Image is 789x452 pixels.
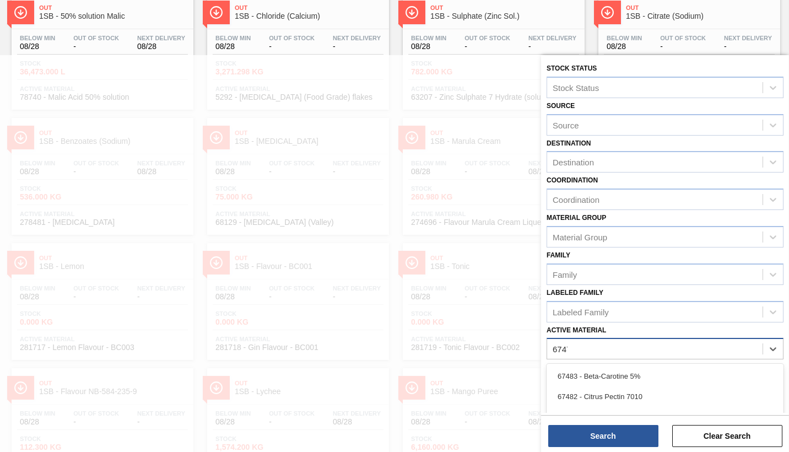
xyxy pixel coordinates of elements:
span: Next Delivery [137,35,185,41]
span: Below Min [215,35,251,41]
span: Out Of Stock [269,35,315,41]
span: 1SB - Sulphate (Zinc Sol.) [430,12,579,20]
span: Next Delivery [333,35,381,41]
label: Material Group [547,214,606,222]
label: Family [547,251,570,259]
img: Ícone [209,6,223,19]
span: Below Min [20,35,55,41]
span: Out Of Stock [464,35,510,41]
span: Below Min [411,35,446,41]
span: Out Of Stock [660,35,706,41]
div: Destination [553,158,594,167]
img: Ícone [601,6,614,19]
span: Below Min [607,35,642,41]
div: Stock Status [553,83,599,92]
img: Ícone [405,6,419,19]
span: Out [235,4,383,11]
label: Stock Status [547,64,597,72]
span: 08/28 [20,42,55,51]
span: - [333,42,381,51]
span: 1SB - Citrate (Sodium) [626,12,775,20]
span: Next Delivery [724,35,772,41]
div: Material Group [553,232,607,241]
label: Coordination [547,176,598,184]
span: - [464,42,510,51]
img: Ícone [14,6,28,19]
label: Labeled Family [547,289,603,297]
div: Coordination [553,195,599,205]
span: 08/28 [215,42,251,51]
div: 67475 - Fruit Concentrate:Apple Juice [547,407,783,427]
label: Active Material [547,326,606,334]
span: Out [39,4,188,11]
span: Out [626,4,775,11]
label: Source [547,102,575,110]
span: 08/28 [137,42,185,51]
div: Source [553,120,579,130]
span: - [269,42,315,51]
span: - [528,42,576,51]
span: - [73,42,119,51]
span: 1SB - Chloride (Calcium) [235,12,383,20]
span: Next Delivery [528,35,576,41]
span: - [660,42,706,51]
div: Labeled Family [553,307,609,316]
span: - [724,42,772,51]
div: 67483 - Beta-Carotine 5% [547,366,783,386]
span: Out Of Stock [73,35,119,41]
span: 1SB - 50% solution Malic [39,12,188,20]
div: Family [553,270,577,279]
label: Destination [547,139,591,147]
div: 67482 - Citrus Pectin 7010 [547,386,783,407]
span: Out [430,4,579,11]
span: 08/28 [607,42,642,51]
span: 08/28 [411,42,446,51]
